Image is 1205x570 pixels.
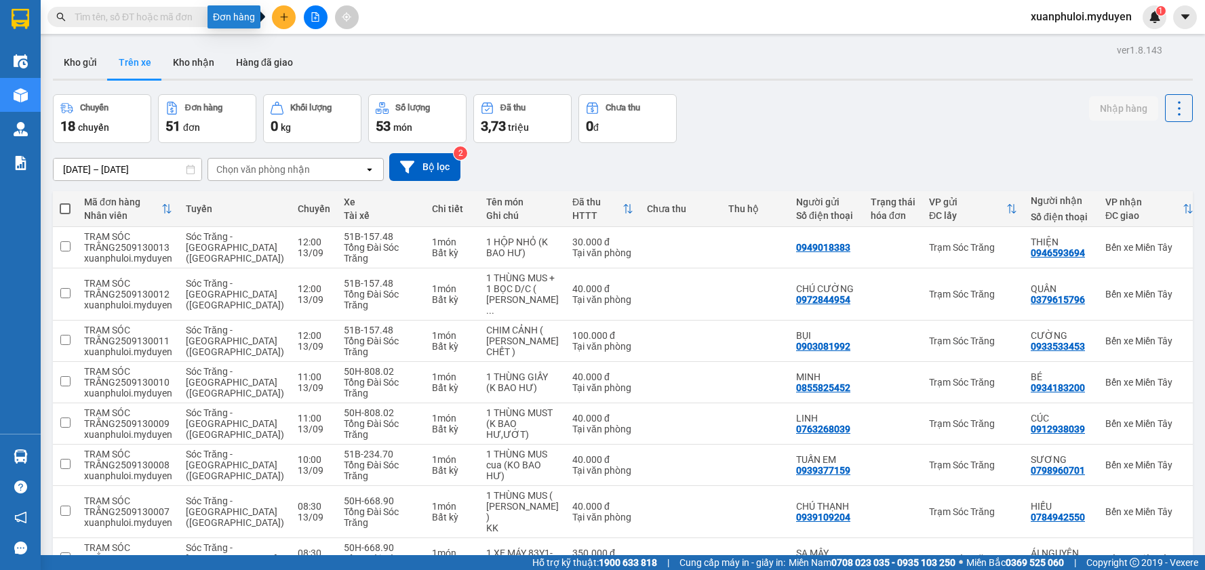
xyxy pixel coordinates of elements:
[298,413,330,424] div: 11:00
[966,555,1064,570] span: Miền Bắc
[14,156,28,170] img: solution-icon
[572,382,633,393] div: Tại văn phòng
[1020,8,1143,25] span: xuanphuloi.myduyen
[572,210,623,221] div: HTTT
[311,12,320,22] span: file-add
[486,523,559,533] div: KK
[53,46,108,79] button: Kho gửi
[871,210,915,221] div: hóa đơn
[1031,341,1085,352] div: 0933533453
[14,449,28,464] img: warehouse-icon
[1105,197,1183,207] div: VP nhận
[599,557,657,568] strong: 1900 633 818
[1006,557,1064,568] strong: 0369 525 060
[344,449,418,460] div: 51B-234.70
[922,191,1024,227] th: Toggle SortBy
[281,122,291,133] span: kg
[14,122,28,136] img: warehouse-icon
[1105,210,1183,221] div: ĐC giao
[368,94,467,143] button: Số lượng53món
[796,548,857,558] div: SA MÂY
[486,237,559,258] div: 1 HỘP NHỎ (K BAO HƯ)
[432,237,473,247] div: 1 món
[1158,6,1163,16] span: 1
[1031,330,1092,341] div: CƯỜNG
[84,346,172,357] div: xuanphuloi.myduyen
[1099,191,1200,227] th: Toggle SortBy
[432,501,473,512] div: 1 món
[432,465,473,476] div: Bất kỳ
[1089,96,1158,121] button: Nhập hàng
[298,465,330,476] div: 13/09
[183,122,200,133] span: đơn
[1031,465,1085,476] div: 0798960701
[84,495,172,517] div: TRẠM SÓC TRĂNG2509130007
[344,542,418,553] div: 50H-668.90
[344,460,418,481] div: Tổng Đài Sóc Trăng
[432,371,473,382] div: 1 món
[344,407,418,418] div: 50H-808.02
[486,272,559,316] div: 1 THÙNG MUS + 1 BỌC D/C ( K BAO HƯ )
[84,278,172,300] div: TRẠM SÓC TRĂNG2509130012
[84,470,172,481] div: xuanphuloi.myduyen
[572,548,633,558] div: 350.000 đ
[165,118,180,134] span: 51
[395,103,430,113] div: Số lượng
[84,197,161,207] div: Mã đơn hàng
[929,242,1017,253] div: Trạm Sóc Trăng
[298,294,330,305] div: 13/09
[572,247,633,258] div: Tại văn phòng
[432,548,473,558] div: 1 món
[298,341,330,352] div: 13/09
[796,382,850,393] div: 0855825452
[216,163,310,176] div: Chọn văn phòng nhận
[344,210,418,221] div: Tài xế
[78,122,109,133] span: chuyến
[54,159,201,180] input: Select a date range.
[344,325,418,335] div: 51B-157.48
[1105,460,1193,470] div: Bến xe Miền Tây
[56,12,66,22] span: search
[14,542,27,554] span: message
[84,388,172,399] div: xuanphuloi.myduyen
[532,555,657,570] span: Hỗ trợ kỹ thuật:
[84,325,172,346] div: TRẠM SÓC TRĂNG2509130011
[75,9,235,24] input: Tìm tên, số ĐT hoặc mã đơn
[796,371,857,382] div: MINH
[796,501,857,512] div: CHÚ THẠNH
[606,103,640,113] div: Chưa thu
[335,5,359,29] button: aim
[929,553,1017,564] div: Trạm Sóc Trăng
[432,424,473,434] div: Bất kỳ
[1031,501,1092,512] div: HIẾU
[1173,5,1197,29] button: caret-down
[1105,506,1193,517] div: Bến xe Miền Tây
[432,330,473,341] div: 1 món
[344,289,418,310] div: Tổng Đài Sóc Trăng
[14,54,28,68] img: warehouse-icon
[432,203,473,214] div: Chi tiết
[298,203,330,214] div: Chuyến
[1031,512,1085,523] div: 0784942550
[84,429,172,440] div: xuanphuloi.myduyen
[1031,371,1092,382] div: BÉ
[1105,553,1193,564] div: Bến xe Miền Tây
[508,122,529,133] span: triệu
[486,210,559,221] div: Ghi chú
[432,294,473,305] div: Bất kỳ
[342,12,351,22] span: aim
[185,103,222,113] div: Đơn hàng
[393,122,412,133] span: món
[1031,247,1085,258] div: 0946593694
[84,210,161,221] div: Nhân viên
[789,555,955,570] span: Miền Nam
[500,103,526,113] div: Đã thu
[796,197,857,207] div: Người gửi
[1031,548,1092,558] div: ÁI NGUYÊN
[225,46,304,79] button: Hàng đã giao
[572,237,633,247] div: 30.000 đ
[486,371,559,393] div: 1 THÙNG GIẤY (K BAO HƯ)
[14,88,28,102] img: warehouse-icon
[290,103,332,113] div: Khối lượng
[389,153,460,181] button: Bộ lọc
